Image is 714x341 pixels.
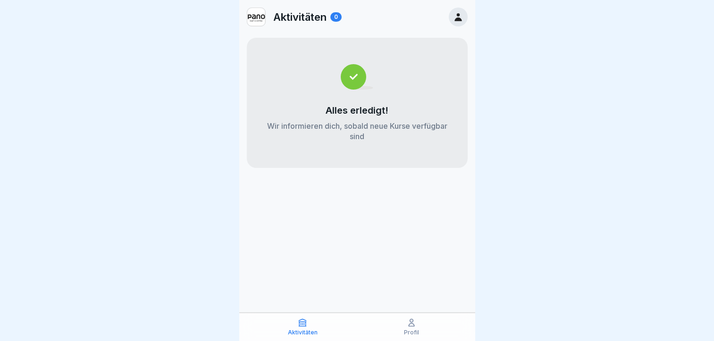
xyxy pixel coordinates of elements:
[404,329,419,336] p: Profil
[326,105,388,116] p: Alles erledigt!
[288,329,318,336] p: Aktivitäten
[266,121,449,141] p: Wir informieren dich, sobald neue Kurse verfügbar sind
[247,8,265,26] img: q0tdcyz4cnbpruuhw9f2wkwh.png
[341,64,373,90] img: completed.svg
[330,12,342,22] div: 0
[273,11,327,23] p: Aktivitäten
